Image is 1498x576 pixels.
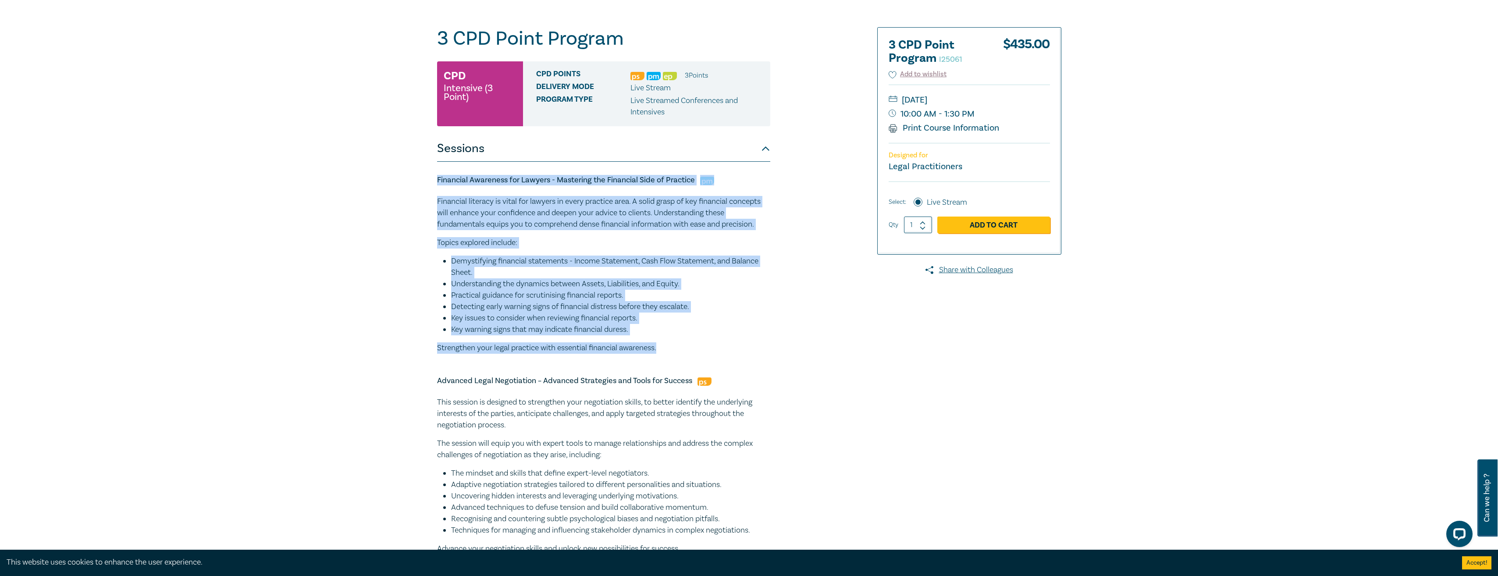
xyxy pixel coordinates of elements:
p: Advance your negotiation skills and unlock new possibilities for success. [437,543,770,555]
p: This session is designed to strengthen your negotiation skills, to better identify the underlying... [437,397,770,431]
h5: Advanced Legal Negotiation – Advanced Strategies and Tools for Success [437,376,770,386]
small: I25061 [939,54,962,64]
li: Key issues to consider when reviewing financial reports. [451,313,770,324]
li: Understanding the dynamics between Assets, Liabilities, and Equity. [451,278,770,290]
span: Delivery Mode [536,82,630,94]
small: [DATE] [889,93,1050,107]
img: Ethics & Professional Responsibility [663,72,677,80]
img: Professional Skills [630,72,644,80]
div: $ 435.00 [1003,39,1050,69]
span: Select: [889,197,906,207]
img: Practice Management & Business Skills [647,72,661,80]
li: Advanced techniques to defuse tension and build collaborative momentum. [451,502,770,513]
li: The mindset and skills that define expert-level negotiators. [451,468,770,479]
li: Techniques for managing and influencing stakeholder dynamics in complex negotiations. [451,525,770,536]
li: Practical guidance for scrutinising financial reports. [451,290,770,301]
li: Uncovering hidden interests and leveraging underlying motivations. [451,491,770,502]
p: Financial literacy is vital for lawyers in every practice area. A solid grasp of key financial co... [437,196,770,230]
button: Sessions [437,135,770,162]
span: Can we help ? [1483,465,1491,531]
span: CPD Points [536,70,630,81]
button: Accept cookies [1462,556,1491,569]
div: This website uses cookies to enhance the user experience. [7,557,1449,568]
h3: CPD [444,68,466,84]
input: 1 [904,217,932,233]
a: Share with Colleagues [877,264,1061,276]
label: Qty [889,220,898,230]
small: Legal Practitioners [889,161,962,172]
span: Live Stream [630,83,671,93]
li: Recognising and countering subtle psychological biases and negotiation pitfalls. [451,513,770,525]
img: Practice Management & Business Skills [700,177,714,185]
label: Live Stream [927,197,967,208]
li: Adaptive negotiation strategies tailored to different personalities and situations. [451,479,770,491]
li: Detecting early warning signs of financial distress before they escalate. [451,301,770,313]
p: Topics explored include: [437,237,770,249]
small: 10:00 AM - 1:30 PM [889,107,1050,121]
span: Program type [536,95,630,118]
p: The session will equip you with expert tools to manage relationships and address the complex chal... [437,438,770,461]
button: Add to wishlist [889,69,947,79]
h2: 3 CPD Point Program [889,39,985,65]
p: Strengthen your legal practice with essential financial awareness. [437,342,770,354]
p: Live Streamed Conferences and Intensives [630,95,764,118]
li: Key warning signs that may indicate financial duress. [451,324,770,335]
small: Intensive (3 Point) [444,84,516,101]
img: Professional Skills [697,377,712,386]
p: Designed for [889,151,1050,160]
a: Print Course Information [889,122,1000,134]
li: 3 Point s [685,70,708,81]
h1: 3 CPD Point Program [437,27,770,50]
a: Add to Cart [937,217,1050,233]
li: Demystifying financial statements - Income Statement, Cash Flow Statement, and Balance Sheet. [451,256,770,278]
h5: Financial Awareness for Lawyers - Mastering the Financial Side of Practice [437,175,770,185]
iframe: LiveChat chat widget [1439,517,1476,554]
